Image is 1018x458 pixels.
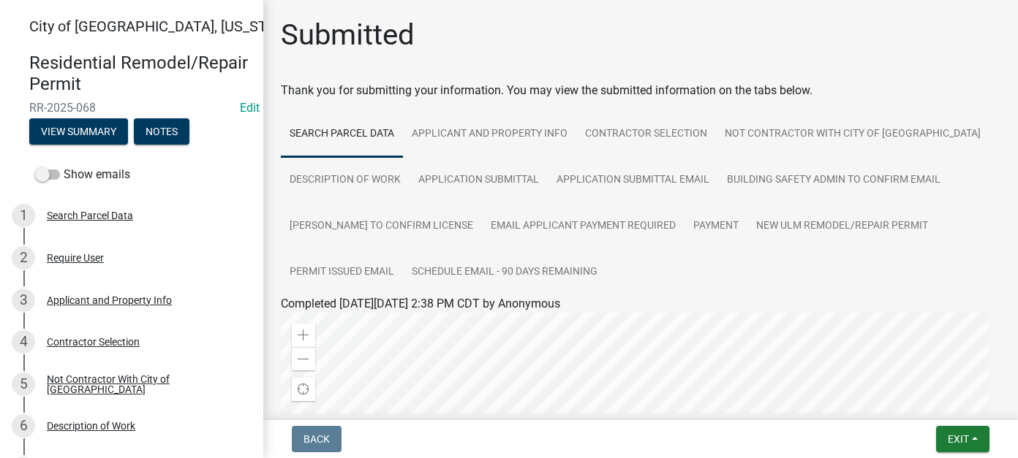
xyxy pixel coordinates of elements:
[281,157,410,204] a: Description of Work
[47,374,240,394] div: Not Contractor With City of [GEOGRAPHIC_DATA]
[548,157,718,204] a: Application Submittal Email
[281,203,482,250] a: [PERSON_NAME] to confirm License
[12,204,35,227] div: 1
[410,157,548,204] a: Application Submittal
[12,373,35,396] div: 5
[292,378,315,401] div: Find my location
[240,101,260,115] a: Edit
[292,426,342,452] button: Back
[47,253,104,263] div: Require User
[134,126,189,138] wm-modal-confirm: Notes
[292,347,315,370] div: Zoom out
[936,426,989,452] button: Exit
[685,203,747,250] a: Payment
[29,18,295,35] span: City of [GEOGRAPHIC_DATA], [US_STATE]
[12,330,35,354] div: 4
[47,337,140,347] div: Contractor Selection
[35,166,130,183] label: Show emails
[576,111,716,158] a: Contractor Selection
[12,246,35,270] div: 2
[12,289,35,312] div: 3
[292,324,315,347] div: Zoom in
[403,111,576,158] a: Applicant and Property Info
[281,111,403,158] a: Search Parcel Data
[718,157,949,204] a: Building Safety Admin to Confirm Email
[281,18,415,53] h1: Submitted
[29,118,128,145] button: View Summary
[12,414,35,438] div: 6
[47,210,133,221] div: Search Parcel Data
[134,118,189,145] button: Notes
[281,82,1000,99] div: Thank you for submitting your information. You may view the submitted information on the tabs below.
[29,126,128,138] wm-modal-confirm: Summary
[948,433,969,445] span: Exit
[47,421,135,431] div: Description of Work
[281,249,403,296] a: Permit Issued Email
[281,297,560,310] span: Completed [DATE][DATE] 2:38 PM CDT by Anonymous
[240,101,260,115] wm-modal-confirm: Edit Application Number
[747,203,937,250] a: New Ulm Remodel/Repair Permit
[482,203,685,250] a: Email Applicant Payment Required
[29,53,252,95] h4: Residential Remodel/Repair Permit
[29,101,234,115] span: RR-2025-068
[47,295,172,305] div: Applicant and Property Info
[303,433,330,445] span: Back
[716,111,989,158] a: Not Contractor With City of [GEOGRAPHIC_DATA]
[403,249,606,296] a: Schedule Email - 90 Days Remaining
